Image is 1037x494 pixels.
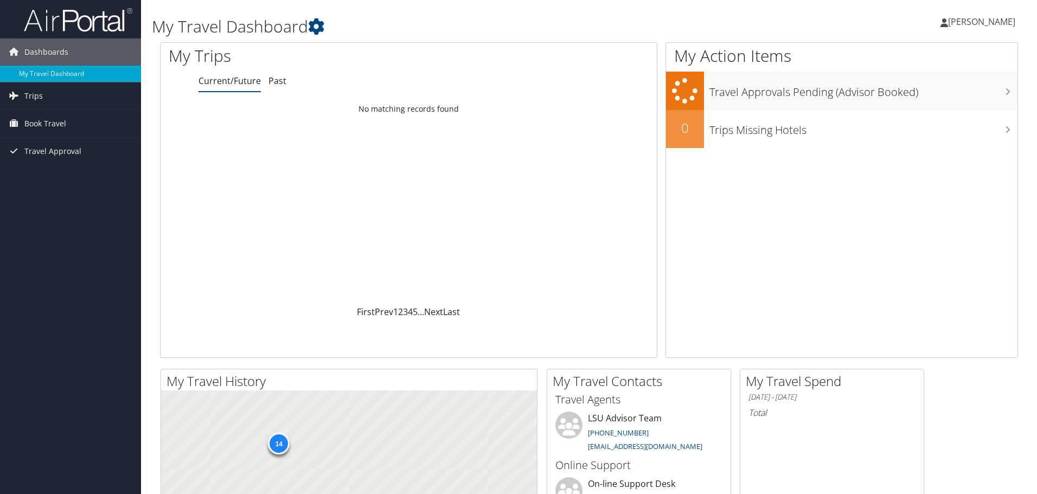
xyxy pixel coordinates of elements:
[24,82,43,110] span: Trips
[24,110,66,137] span: Book Travel
[748,407,916,419] h6: Total
[169,44,442,67] h1: My Trips
[413,306,418,318] a: 5
[424,306,443,318] a: Next
[24,39,68,66] span: Dashboards
[709,79,1017,100] h3: Travel Approvals Pending (Advisor Booked)
[948,16,1015,28] span: [PERSON_NAME]
[555,458,722,473] h3: Online Support
[161,99,657,119] td: No matching records found
[553,372,731,390] h2: My Travel Contacts
[393,306,398,318] a: 1
[268,433,290,454] div: 14
[666,110,1017,148] a: 0Trips Missing Hotels
[398,306,403,318] a: 2
[940,5,1026,38] a: [PERSON_NAME]
[418,306,424,318] span: …
[588,441,702,451] a: [EMAIL_ADDRESS][DOMAIN_NAME]
[666,44,1017,67] h1: My Action Items
[550,412,728,456] li: LSU Advisor Team
[666,119,704,137] h2: 0
[443,306,460,318] a: Last
[555,392,722,407] h3: Travel Agents
[375,306,393,318] a: Prev
[357,306,375,318] a: First
[152,15,735,38] h1: My Travel Dashboard
[268,75,286,87] a: Past
[588,428,649,438] a: [PHONE_NUMBER]
[408,306,413,318] a: 4
[403,306,408,318] a: 3
[167,372,537,390] h2: My Travel History
[24,138,81,165] span: Travel Approval
[24,7,132,33] img: airportal-logo.png
[666,72,1017,110] a: Travel Approvals Pending (Advisor Booked)
[199,75,261,87] a: Current/Future
[709,117,1017,138] h3: Trips Missing Hotels
[748,392,916,402] h6: [DATE] - [DATE]
[746,372,924,390] h2: My Travel Spend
